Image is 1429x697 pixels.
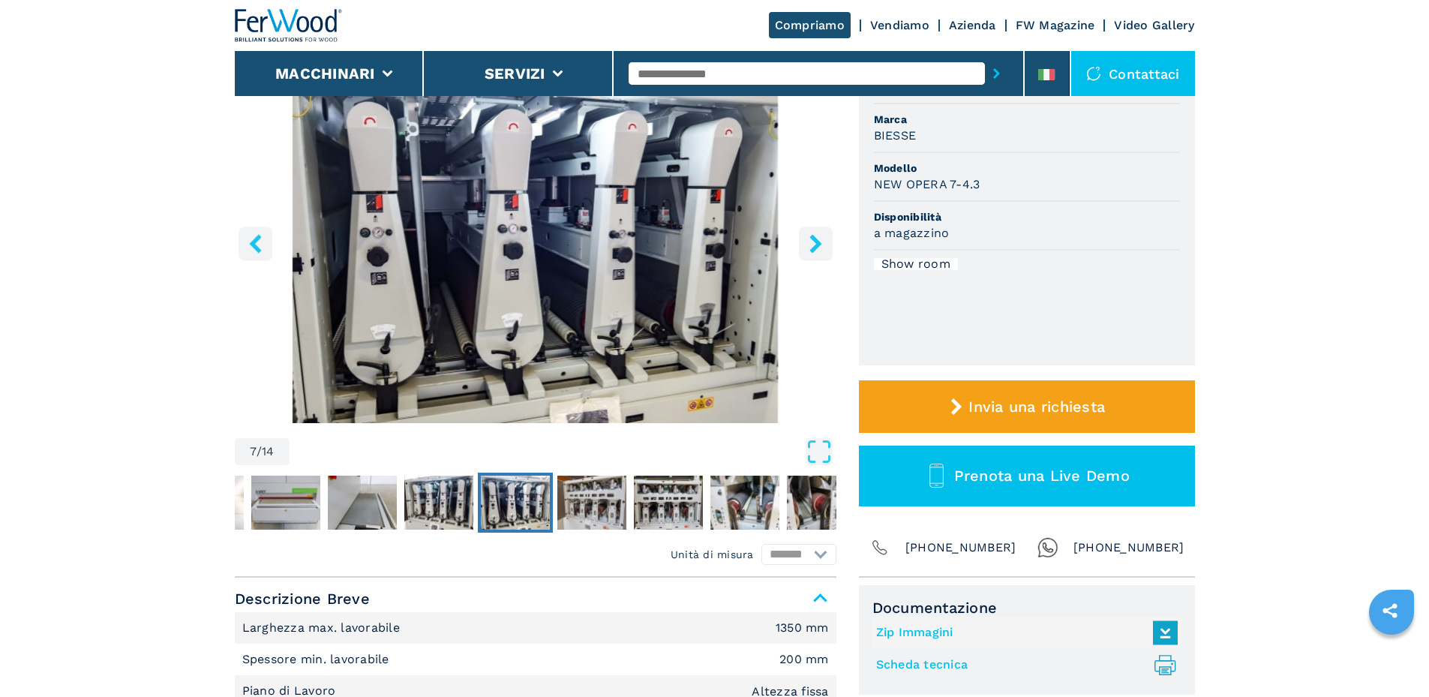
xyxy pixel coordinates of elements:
[954,467,1130,485] span: Prenota una Live Demo
[242,651,393,668] p: Spessore min. lavorabile
[876,653,1170,677] a: Scheda tecnica
[779,653,829,665] em: 200 mm
[293,438,833,465] button: Open Fullscreen
[248,473,323,533] button: Go to Slide 4
[874,161,1180,176] span: Modello
[485,65,545,83] button: Servizi
[401,473,476,533] button: Go to Slide 6
[1073,537,1184,558] span: [PHONE_NUMBER]
[1365,629,1418,686] iframe: Chat
[251,476,320,530] img: 4fc1cd7e5da49431a97e42a830b7e6f2
[872,599,1181,617] span: Documentazione
[19,473,620,533] nav: Thumbnail Navigation
[235,59,836,423] div: Go to Slide 7
[250,446,257,458] span: 7
[876,620,1170,645] a: Zip Immagini
[242,620,404,636] p: Larghezza max. lavorabile
[1071,51,1195,96] div: Contattaci
[275,65,375,83] button: Macchinari
[631,473,706,533] button: Go to Slide 9
[799,227,833,260] button: right-button
[634,476,703,530] img: 5c26172ac10a36edc0709b719e1fb9dd
[481,476,550,530] img: 70831c24ff84e2f273f2c074152247de
[1371,592,1409,629] a: sharethis
[707,473,782,533] button: Go to Slide 10
[870,18,929,32] a: Vendiamo
[784,473,859,533] button: Go to Slide 11
[554,473,629,533] button: Go to Slide 8
[869,537,890,558] img: Phone
[478,473,553,533] button: Go to Slide 7
[235,59,836,423] img: Levigatrice Superiore BIESSE NEW OPERA 7-4.3
[1037,537,1058,558] img: Whatsapp
[769,12,851,38] a: Compriamo
[239,227,272,260] button: left-button
[968,398,1105,416] span: Invia una richiesta
[985,56,1008,91] button: submit-button
[235,9,343,42] img: Ferwood
[325,473,400,533] button: Go to Slide 5
[257,446,262,458] span: /
[874,258,958,270] div: Show room
[710,476,779,530] img: 4a8cc8d259a8c21861ce1ff9917edce5
[1086,66,1101,81] img: Contattaci
[262,446,275,458] span: 14
[905,537,1016,558] span: [PHONE_NUMBER]
[874,112,1180,127] span: Marca
[874,224,950,242] h3: a magazzino
[557,476,626,530] img: ae97bdec610a70738ffcd1a9a0f54ff2
[776,622,829,634] em: 1350 mm
[859,380,1195,433] button: Invia una richiesta
[859,446,1195,506] button: Prenota una Live Demo
[949,18,996,32] a: Azienda
[874,209,1180,224] span: Disponibilità
[1114,18,1194,32] a: Video Gallery
[874,127,917,144] h3: BIESSE
[671,547,754,562] em: Unità di misura
[1016,18,1095,32] a: FW Magazine
[787,476,856,530] img: 6bac10c7dd12738d2933638c8fa38a12
[235,585,836,612] span: Descrizione Breve
[874,176,980,193] h3: NEW OPERA 7-4.3
[404,476,473,530] img: 2951fcef26ee5363ac09c193238f5d30
[328,476,397,530] img: 0fa784183b41aff827a7377a937ffa04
